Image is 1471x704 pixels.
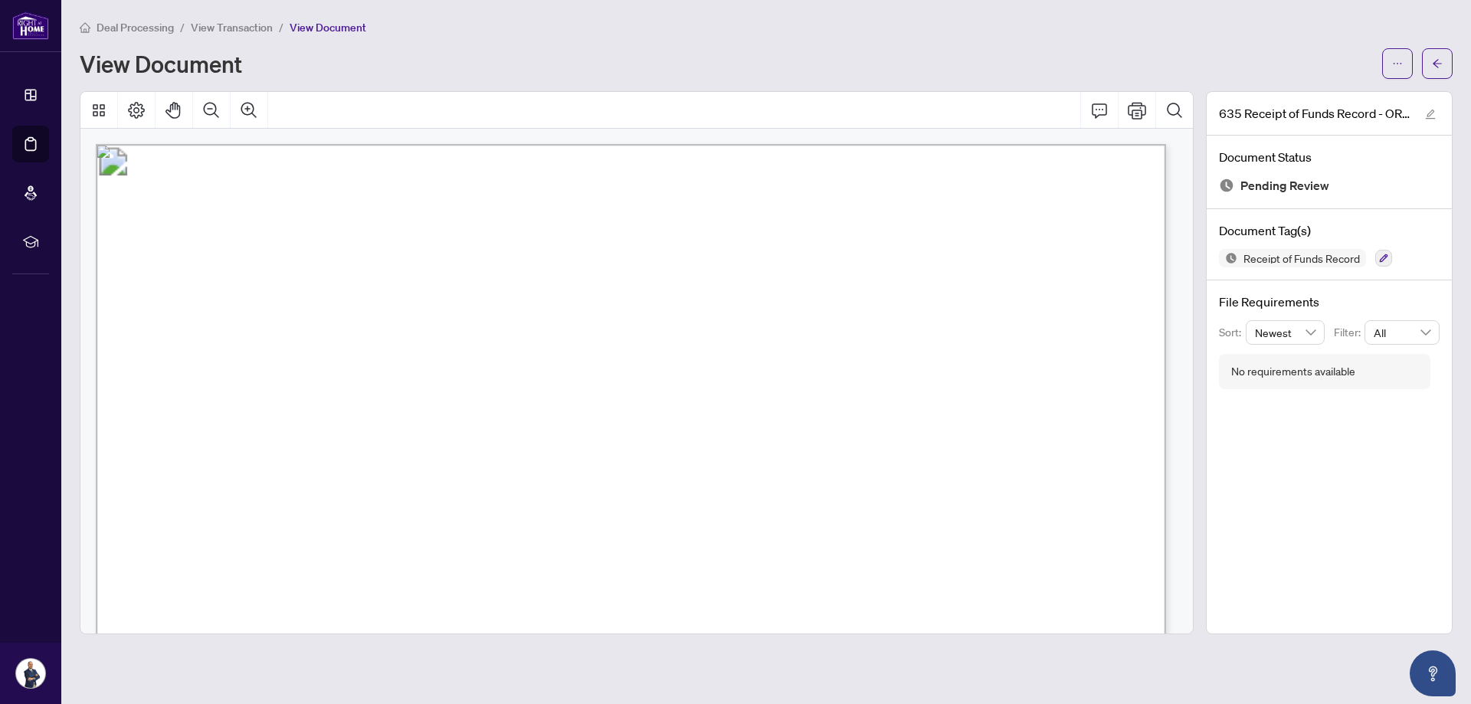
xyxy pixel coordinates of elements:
[80,51,242,76] h1: View Document
[1219,249,1237,267] img: Status Icon
[1219,178,1234,193] img: Document Status
[1255,321,1316,344] span: Newest
[16,659,45,688] img: Profile Icon
[279,18,283,36] li: /
[191,21,273,34] span: View Transaction
[1219,221,1440,240] h4: Document Tag(s)
[1231,363,1355,380] div: No requirements available
[1432,58,1443,69] span: arrow-left
[1334,324,1365,341] p: Filter:
[1392,58,1403,69] span: ellipsis
[1219,148,1440,166] h4: Document Status
[180,18,185,36] li: /
[1237,253,1366,264] span: Receipt of Funds Record
[1374,321,1430,344] span: All
[12,11,49,40] img: logo
[1219,324,1246,341] p: Sort:
[1425,109,1436,120] span: edit
[290,21,366,34] span: View Document
[1219,104,1410,123] span: 635 Receipt of Funds Record - OREA_[DATE] 13_42_10.pdf
[1410,650,1456,696] button: Open asap
[1219,293,1440,311] h4: File Requirements
[80,22,90,33] span: home
[97,21,174,34] span: Deal Processing
[1240,175,1329,196] span: Pending Review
